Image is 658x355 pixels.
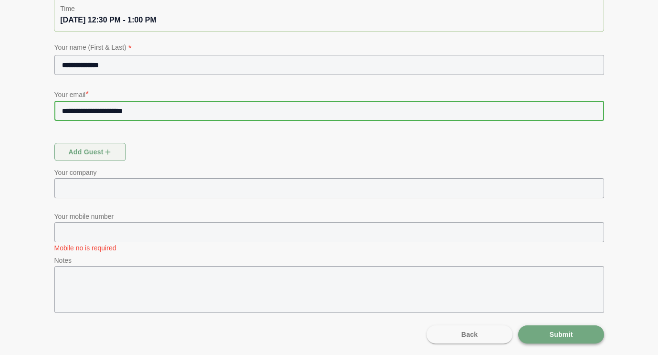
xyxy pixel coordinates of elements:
p: Your name (First & Last) [54,42,604,55]
span: Submit [549,325,573,344]
p: Notes [54,255,604,266]
button: Back [427,325,512,344]
p: Your email [54,87,604,101]
div: [DATE] 12:30 PM - 1:00 PM [60,14,597,26]
p: Mobile no is required [54,243,604,253]
span: Back [461,325,478,344]
button: Submit [518,325,604,344]
button: Add guest [54,143,126,161]
p: Time [60,3,597,14]
span: Add guest [68,143,112,161]
p: Your mobile number [54,211,604,222]
p: Your company [54,167,604,178]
